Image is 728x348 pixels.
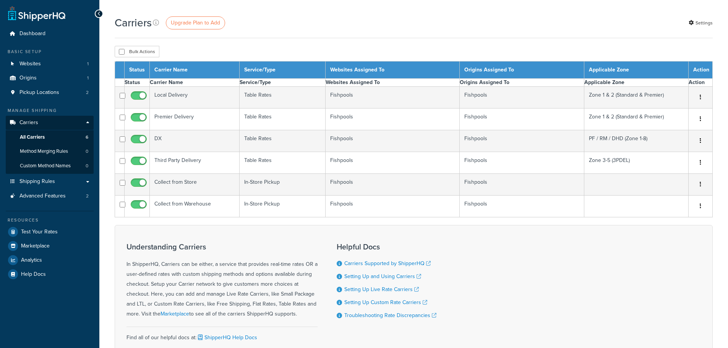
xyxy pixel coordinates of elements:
span: Dashboard [19,31,45,37]
span: Advanced Features [19,193,66,199]
td: In-Store Pickup [240,196,326,217]
td: Zone 1 & 2 (Standard & Premier) [584,108,688,130]
span: Marketplace [21,243,50,249]
td: Table Rates [240,87,326,108]
a: Upgrade Plan to Add [166,16,225,29]
span: 1 [87,75,89,81]
a: ShipperHQ Home [8,6,65,21]
button: Bulk Actions [115,46,159,57]
a: Carriers Supported by ShipperHQ [344,259,431,267]
span: 0 [86,148,88,155]
span: Analytics [21,257,42,264]
a: Settings [689,18,713,28]
td: Fishpools [460,152,584,174]
th: Action [689,79,713,87]
a: Shipping Rules [6,175,94,189]
a: Analytics [6,253,94,267]
td: Table Rates [240,108,326,130]
li: Marketplace [6,239,94,253]
a: Setting Up and Using Carriers [344,272,421,280]
span: 0 [86,163,88,169]
td: Collect from Store [150,174,240,196]
a: Setting Up Live Rate Carriers [344,285,419,293]
td: Fishpools [460,130,584,152]
td: Fishpools [460,108,584,130]
div: Manage Shipping [6,107,94,114]
div: In ShipperHQ, Carriers can be either, a service that provides real-time rates OR a user-defined r... [126,243,318,319]
th: Websites Assigned To [326,62,460,79]
th: Action [689,62,713,79]
a: Advanced Features 2 [6,189,94,203]
h3: Understanding Carriers [126,243,318,251]
a: Troubleshooting Rate Discrepancies [344,311,436,319]
span: 1 [87,61,89,67]
th: Carrier Name [150,79,240,87]
th: Origins Assigned To [460,79,584,87]
h3: Helpful Docs [337,243,436,251]
td: Fishpools [326,130,460,152]
li: Carriers [6,116,94,174]
a: Setting Up Custom Rate Carriers [344,298,427,306]
td: Collect from Warehouse [150,196,240,217]
td: PF / RM / DHD (Zone 1-8) [584,130,688,152]
th: Applicable Zone [584,79,688,87]
span: Custom Method Names [20,163,71,169]
td: Premier Delivery [150,108,240,130]
a: Dashboard [6,27,94,41]
th: Status [125,79,150,87]
li: Advanced Features [6,189,94,203]
a: Test Your Rates [6,225,94,239]
div: Resources [6,217,94,223]
a: Method Merging Rules 0 [6,144,94,159]
span: Websites [19,61,41,67]
a: Marketplace [161,310,189,318]
li: Method Merging Rules [6,144,94,159]
th: Service/Type [240,79,326,87]
span: 2 [86,89,89,96]
td: Table Rates [240,130,326,152]
span: Pickup Locations [19,89,59,96]
td: Table Rates [240,152,326,174]
a: Pickup Locations 2 [6,86,94,100]
li: Pickup Locations [6,86,94,100]
th: Origins Assigned To [460,62,584,79]
td: Local Delivery [150,87,240,108]
span: Method Merging Rules [20,148,68,155]
td: Zone 1 & 2 (Standard & Premier) [584,87,688,108]
a: Websites 1 [6,57,94,71]
td: Fishpools [460,196,584,217]
span: Carriers [19,120,38,126]
th: Status [125,62,150,79]
th: Service/Type [240,62,326,79]
span: Upgrade Plan to Add [171,19,220,27]
span: Help Docs [21,271,46,278]
span: 6 [86,134,88,141]
span: Test Your Rates [21,229,58,235]
a: Origins 1 [6,71,94,85]
a: ShipperHQ Help Docs [196,333,257,342]
th: Applicable Zone [584,62,688,79]
li: All Carriers [6,130,94,144]
td: Fishpools [326,196,460,217]
td: DX [150,130,240,152]
th: Carrier Name [150,62,240,79]
h1: Carriers [115,15,152,30]
a: All Carriers 6 [6,130,94,144]
td: Fishpools [326,87,460,108]
span: 2 [86,193,89,199]
a: Carriers [6,116,94,130]
td: Third Party Delivery [150,152,240,174]
li: Help Docs [6,267,94,281]
span: Origins [19,75,37,81]
th: Websites Assigned To [326,79,460,87]
td: Fishpools [326,174,460,196]
td: Fishpools [460,87,584,108]
td: Fishpools [326,152,460,174]
td: Fishpools [460,174,584,196]
td: Zone 3-5 (3PDEL) [584,152,688,174]
td: In-Store Pickup [240,174,326,196]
